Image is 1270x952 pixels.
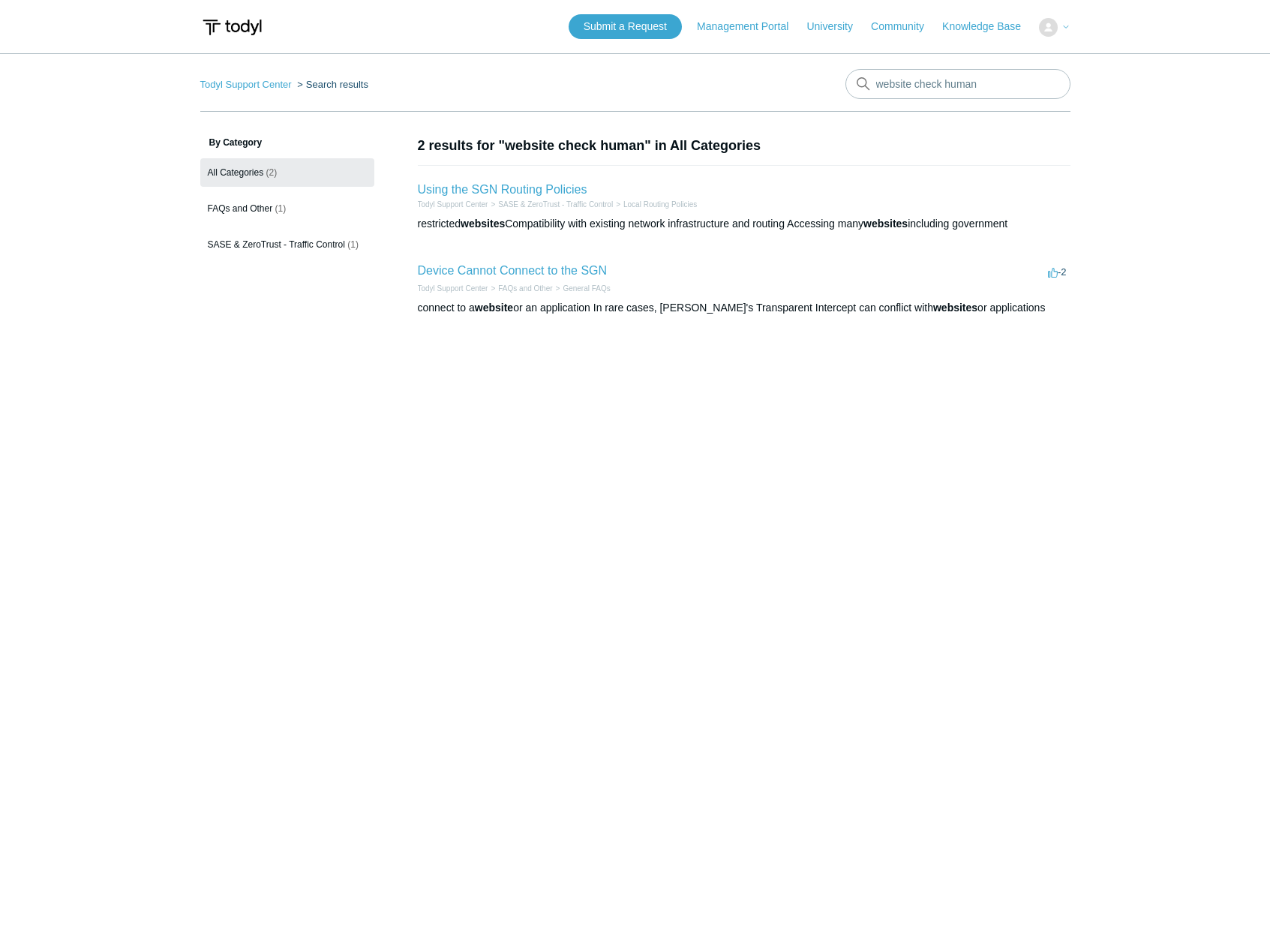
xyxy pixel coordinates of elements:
[1048,266,1067,278] span: -2
[208,239,345,250] span: SASE & ZeroTrust - Traffic Control
[569,14,682,39] a: Submit a Request
[200,79,295,90] li: Todyl Support Center
[347,239,359,250] span: (1)
[488,199,613,210] li: SASE & ZeroTrust - Traffic Control
[871,19,939,35] a: Community
[475,302,513,314] em: website
[613,199,697,210] li: Local Routing Policies
[553,283,611,294] li: General FAQs
[933,302,977,314] em: websites
[266,167,278,178] span: (2)
[200,194,374,223] a: FAQs and Other (1)
[806,19,867,35] a: University
[498,284,552,293] a: FAQs and Other
[418,300,1070,316] div: connect to a or an application In rare cases, [PERSON_NAME]'s Transparent Intercept can conflict ...
[275,203,287,214] span: (1)
[200,136,374,149] h3: By Category
[845,69,1070,99] input: Search
[418,200,488,209] a: Todyl Support Center
[418,136,1070,156] h1: 2 results for "website check human" in All Categories
[418,183,587,196] a: Using the SGN Routing Policies
[208,203,273,214] span: FAQs and Other
[418,284,488,293] a: Todyl Support Center
[200,230,374,259] a: SASE & ZeroTrust - Traffic Control (1)
[623,200,697,209] a: Local Routing Policies
[200,79,292,90] a: Todyl Support Center
[200,158,374,187] a: All Categories (2)
[200,14,264,41] img: Todyl Support Center Help Center home page
[461,218,505,230] em: websites
[498,200,613,209] a: SASE & ZeroTrust - Traffic Control
[488,283,552,294] li: FAQs and Other
[294,79,368,90] li: Search results
[418,199,488,210] li: Todyl Support Center
[563,284,610,293] a: General FAQs
[942,19,1036,35] a: Knowledge Base
[418,283,488,294] li: Todyl Support Center
[697,19,803,35] a: Management Portal
[208,167,264,178] span: All Categories
[418,264,608,277] a: Device Cannot Connect to the SGN
[863,218,908,230] em: websites
[418,216,1070,232] div: restricted Compatibility with existing network infrastructure and routing Accessing many includin...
